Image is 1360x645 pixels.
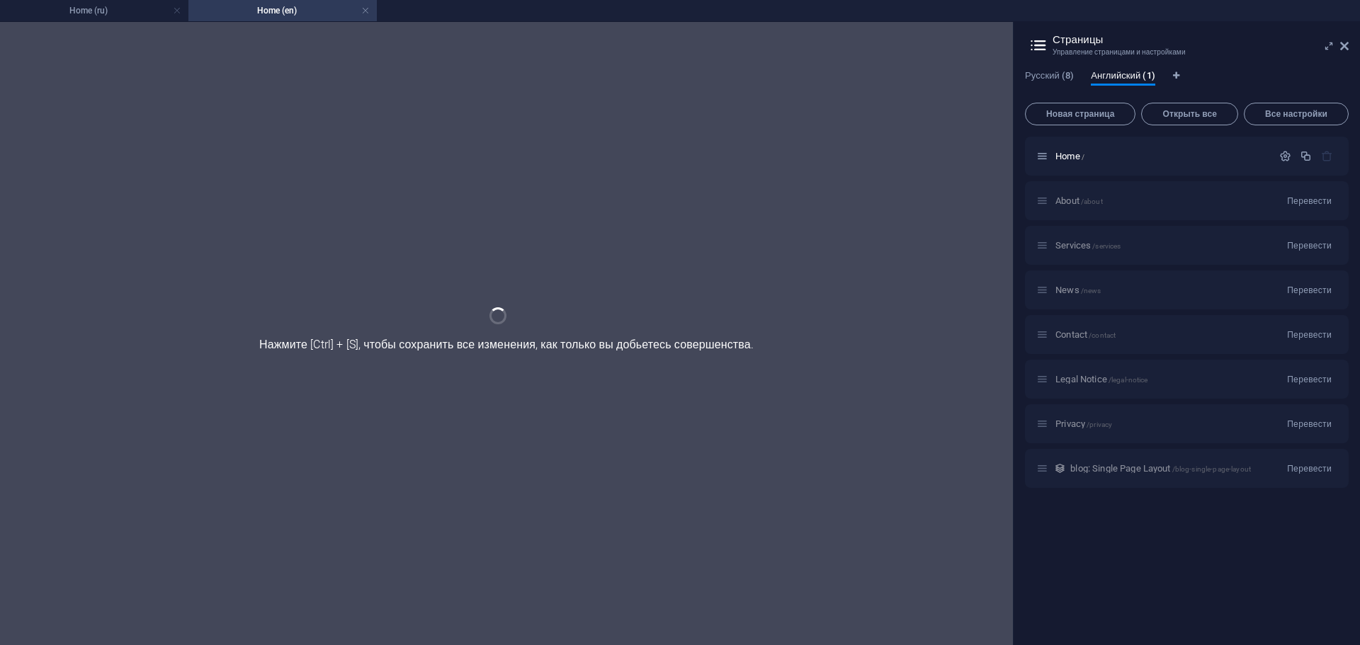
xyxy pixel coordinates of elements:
[1025,67,1074,87] span: Русский (8)
[1281,457,1337,480] button: Перевести
[1287,329,1332,341] span: Перевести
[1244,103,1349,125] button: Все настройки
[1321,150,1333,162] div: Стартовую страницу нельзя удалить
[1091,67,1155,87] span: Английский (1)
[1287,285,1332,296] span: Перевести
[188,3,377,18] h4: Home (en)
[1053,46,1320,59] h3: Управление страницами и настройками
[1025,70,1349,97] div: Языковые вкладки
[1300,150,1312,162] div: Копировать
[1053,33,1349,46] h2: Страницы
[1082,153,1084,161] span: /
[1287,374,1332,385] span: Перевести
[1287,240,1332,251] span: Перевести
[1281,413,1337,435] button: Перевести
[1250,110,1342,118] span: Все настройки
[1147,110,1231,118] span: Открыть все
[1287,418,1332,430] span: Перевести
[1031,110,1129,118] span: Новая страница
[1281,324,1337,346] button: Перевести
[1051,152,1272,161] div: Home/
[1281,368,1337,391] button: Перевести
[1055,151,1084,161] span: Home
[1141,103,1237,125] button: Открыть все
[1281,279,1337,302] button: Перевести
[1279,150,1291,162] div: Настройки
[1281,190,1337,212] button: Перевести
[1281,234,1337,257] button: Перевести
[1025,103,1135,125] button: Новая страница
[1287,195,1332,207] span: Перевести
[1287,463,1332,474] span: Перевести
